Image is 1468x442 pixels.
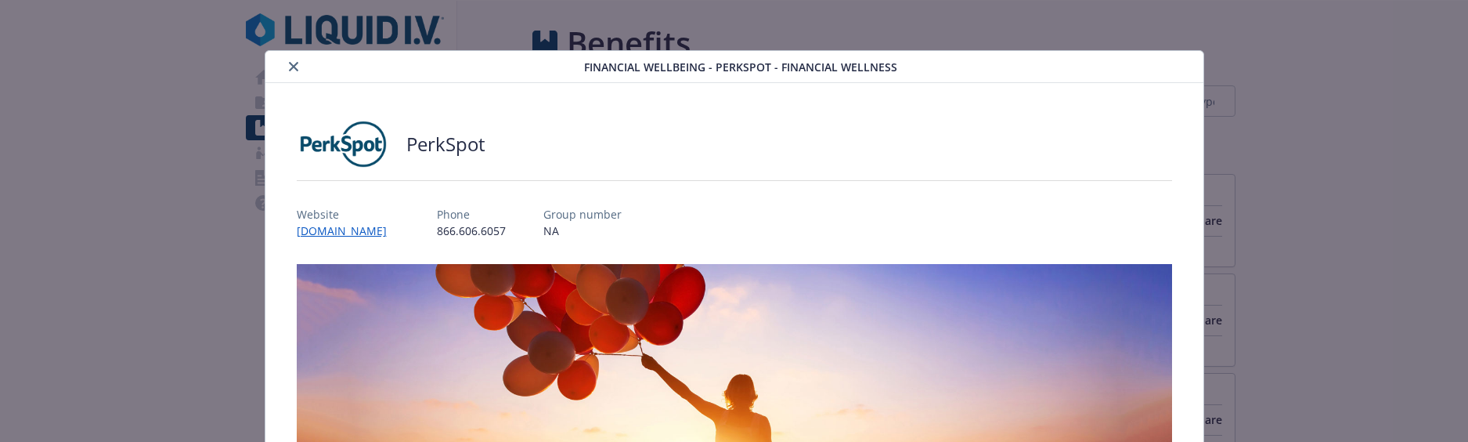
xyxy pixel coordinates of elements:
p: Group number [543,206,622,223]
p: Website [297,206,399,223]
span: Financial Wellbeing - PerkSpot - Financial Wellness [584,59,897,75]
h2: PerkSpot [406,131,485,158]
img: PerkSpot [297,121,391,168]
p: NA [543,223,622,239]
p: 866.606.6057 [437,223,506,239]
p: Phone [437,206,506,223]
a: [DOMAIN_NAME] [297,223,399,238]
button: close [284,57,303,76]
